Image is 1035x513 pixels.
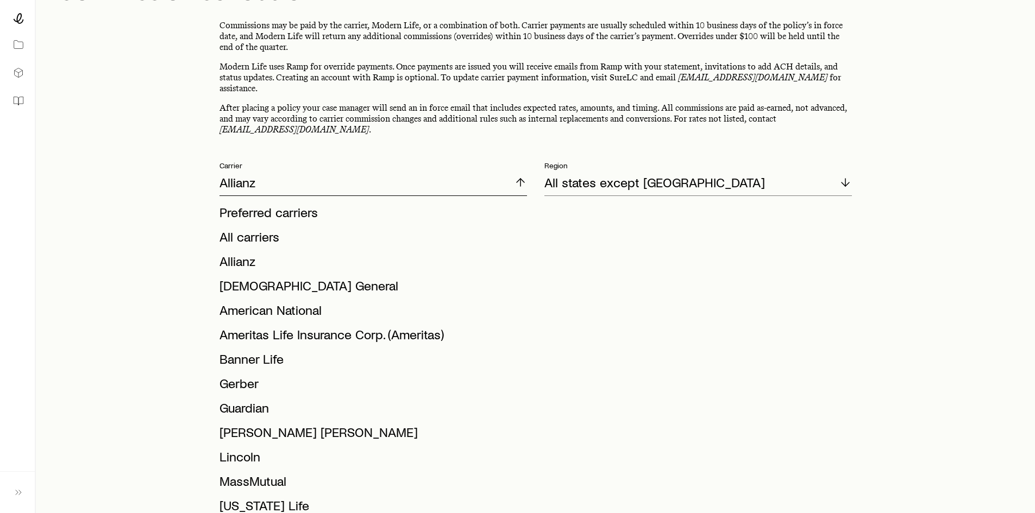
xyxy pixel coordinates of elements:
span: Guardian [219,400,269,415]
li: Ameritas Life Insurance Corp. (Ameritas) [219,322,520,347]
li: American General [219,274,520,298]
span: Banner Life [219,351,284,366]
span: Gerber [219,375,259,391]
li: Banner Life [219,347,520,371]
span: All carriers [219,229,279,244]
span: Allianz [219,253,255,269]
li: American National [219,298,520,322]
p: Commissions may be paid by the carrier, Modern Life, or a combination of both. Carrier payments a... [219,20,852,53]
p: Region [544,161,852,170]
li: Allianz [219,249,520,274]
p: Carrier [219,161,527,170]
li: Guardian [219,396,520,420]
li: Gerber [219,371,520,396]
span: American National [219,302,322,318]
p: Allianz [219,175,255,190]
li: John Hancock [219,420,520,445]
li: All carriers [219,225,520,249]
li: MassMutual [219,469,520,493]
p: After placing a policy your case manager will send an in force email that includes expected rates... [219,103,852,135]
a: [EMAIL_ADDRESS][DOMAIN_NAME] [219,124,369,135]
span: [PERSON_NAME] [PERSON_NAME] [219,424,418,440]
span: [US_STATE] Life [219,497,309,513]
li: Lincoln [219,445,520,469]
p: Modern Life uses Ramp for override payments. Once payments are issued you will receive emails fro... [219,61,852,94]
span: MassMutual [219,473,286,489]
span: Ameritas Life Insurance Corp. (Ameritas) [219,326,444,342]
a: [EMAIL_ADDRESS][DOMAIN_NAME] [678,72,827,83]
span: Lincoln [219,448,260,464]
li: Preferred carriers [219,200,520,225]
p: All states except [GEOGRAPHIC_DATA] [544,175,765,190]
span: Preferred carriers [219,204,318,220]
span: [DEMOGRAPHIC_DATA] General [219,277,398,293]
